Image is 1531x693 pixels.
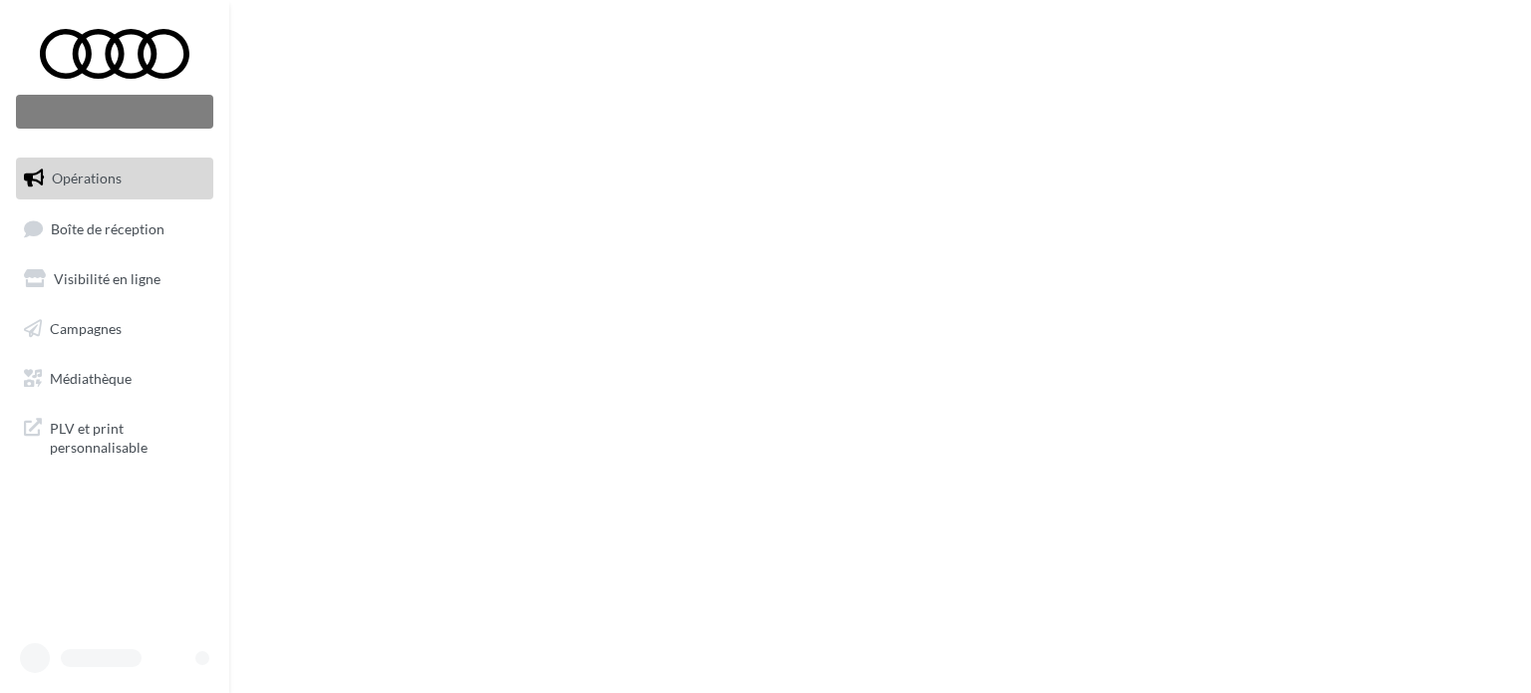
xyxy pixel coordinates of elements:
[50,369,132,386] span: Médiathèque
[51,219,164,236] span: Boîte de réception
[50,415,205,458] span: PLV et print personnalisable
[12,308,217,350] a: Campagnes
[12,158,217,199] a: Opérations
[12,258,217,300] a: Visibilité en ligne
[12,407,217,466] a: PLV et print personnalisable
[16,95,213,129] div: Nouvelle campagne
[50,320,122,337] span: Campagnes
[54,270,160,287] span: Visibilité en ligne
[12,358,217,400] a: Médiathèque
[52,170,122,186] span: Opérations
[12,207,217,250] a: Boîte de réception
